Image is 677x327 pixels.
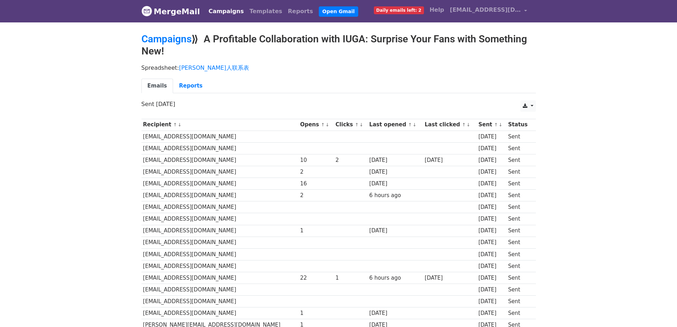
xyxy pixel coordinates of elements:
span: Daily emails left: 2 [374,6,424,14]
td: Sent [506,213,532,225]
a: ↑ [408,122,412,127]
td: [EMAIL_ADDRESS][DOMAIN_NAME] [141,248,299,260]
td: Sent [506,201,532,213]
p: Sent [DATE] [141,100,536,108]
div: 1 [300,309,332,317]
td: Sent [506,225,532,237]
a: ↑ [355,122,359,127]
div: 10 [300,156,332,164]
td: [EMAIL_ADDRESS][DOMAIN_NAME] [141,225,299,237]
div: [DATE] [478,180,505,188]
td: [EMAIL_ADDRESS][DOMAIN_NAME] [141,272,299,284]
a: Campaigns [206,4,247,19]
td: Sent [506,237,532,248]
td: [EMAIL_ADDRESS][DOMAIN_NAME] [141,201,299,213]
th: Clicks [334,119,367,131]
td: Sent [506,131,532,142]
div: [DATE] [478,203,505,211]
td: Sent [506,142,532,154]
div: [DATE] [478,262,505,270]
td: Sent [506,284,532,296]
th: Status [506,119,532,131]
div: [DATE] [478,215,505,223]
div: 1 [335,274,366,282]
a: Daily emails left: 2 [371,3,427,17]
a: Templates [247,4,285,19]
div: [DATE] [478,274,505,282]
td: Sent [506,307,532,319]
div: 6 hours ago [369,191,421,200]
div: [DATE] [478,309,505,317]
div: [DATE] [478,144,505,153]
th: Recipient [141,119,299,131]
div: [DATE] [478,133,505,141]
a: ↓ [359,122,363,127]
td: [EMAIL_ADDRESS][DOMAIN_NAME] [141,131,299,142]
td: [EMAIL_ADDRESS][DOMAIN_NAME] [141,178,299,190]
a: ↓ [326,122,329,127]
th: Last opened [367,119,423,131]
div: [DATE] [369,227,421,235]
a: Open Gmail [319,6,358,17]
div: [DATE] [369,309,421,317]
td: [EMAIL_ADDRESS][DOMAIN_NAME] [141,296,299,307]
div: [DATE] [369,156,421,164]
div: [DATE] [478,227,505,235]
a: Reports [173,79,209,93]
a: ↑ [321,122,325,127]
img: MergeMail logo [141,6,152,16]
div: 2 [300,168,332,176]
div: 22 [300,274,332,282]
td: [EMAIL_ADDRESS][DOMAIN_NAME] [141,190,299,201]
div: [DATE] [478,238,505,247]
span: [EMAIL_ADDRESS][DOMAIN_NAME] [450,6,521,14]
td: Sent [506,272,532,284]
a: [EMAIL_ADDRESS][DOMAIN_NAME] [447,3,530,20]
a: Reports [285,4,316,19]
td: Sent [506,260,532,272]
td: [EMAIL_ADDRESS][DOMAIN_NAME] [141,154,299,166]
div: 2 [300,191,332,200]
div: [DATE] [478,168,505,176]
td: Sent [506,178,532,190]
h2: ⟫ A Profitable Collaboration with IUGA: Surprise Your Fans with Something New! [141,33,536,57]
td: [EMAIL_ADDRESS][DOMAIN_NAME] [141,237,299,248]
div: [DATE] [478,286,505,294]
a: [PERSON_NAME]人联系表 [179,64,249,71]
div: 1 [300,227,332,235]
td: [EMAIL_ADDRESS][DOMAIN_NAME] [141,213,299,225]
div: 16 [300,180,332,188]
a: Help [427,3,447,17]
td: [EMAIL_ADDRESS][DOMAIN_NAME] [141,260,299,272]
a: ↓ [413,122,417,127]
th: Last clicked [423,119,477,131]
a: ↑ [494,122,498,127]
a: ↑ [462,122,466,127]
td: Sent [506,190,532,201]
a: ↓ [499,122,503,127]
a: Emails [141,79,173,93]
div: [DATE] [478,191,505,200]
td: [EMAIL_ADDRESS][DOMAIN_NAME] [141,166,299,178]
th: Sent [477,119,506,131]
div: [DATE] [425,274,475,282]
td: [EMAIL_ADDRESS][DOMAIN_NAME] [141,307,299,319]
a: MergeMail [141,4,200,19]
td: Sent [506,166,532,178]
td: [EMAIL_ADDRESS][DOMAIN_NAME] [141,142,299,154]
div: [DATE] [478,250,505,259]
a: ↑ [173,122,177,127]
th: Opens [299,119,334,131]
div: 2 [335,156,366,164]
a: ↓ [178,122,182,127]
div: [DATE] [478,297,505,306]
a: ↓ [467,122,471,127]
td: [EMAIL_ADDRESS][DOMAIN_NAME] [141,284,299,296]
div: [DATE] [425,156,475,164]
a: Campaigns [141,33,192,45]
div: [DATE] [369,168,421,176]
div: [DATE] [478,156,505,164]
td: Sent [506,154,532,166]
td: Sent [506,296,532,307]
div: [DATE] [369,180,421,188]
